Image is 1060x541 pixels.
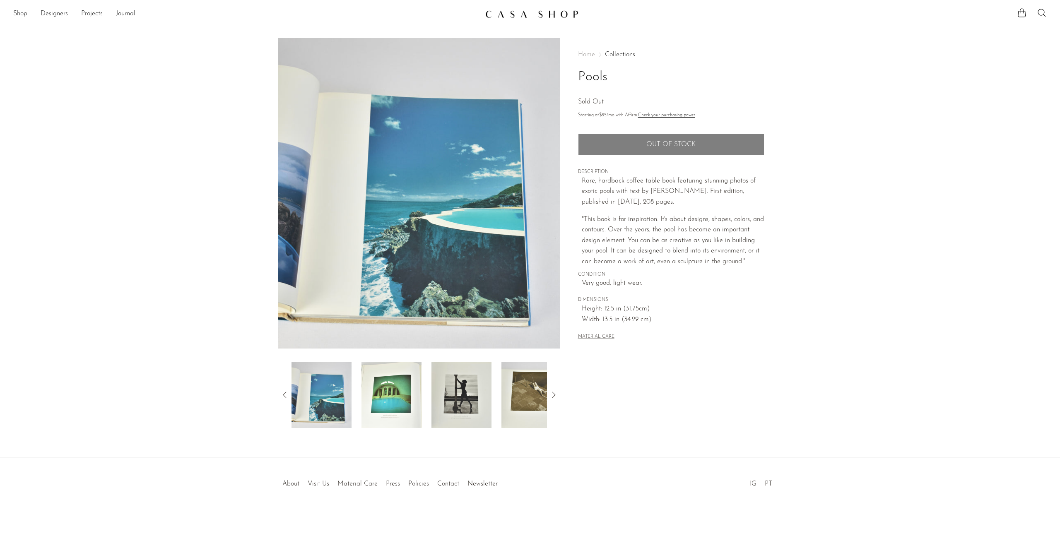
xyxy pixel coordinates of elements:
[386,481,400,487] a: Press
[13,7,479,21] ul: NEW HEADER MENU
[41,9,68,19] a: Designers
[638,113,695,118] a: Check your purchasing power - Learn more about Affirm Financing (opens in modal)
[578,112,764,119] p: Starting at /mo with Affirm.
[361,362,422,428] img: Pools
[291,362,352,428] img: Pools
[582,278,764,289] span: Very good; light wear.
[578,334,614,340] button: MATERIAL CARE
[599,113,607,118] span: $85
[278,38,560,349] img: Pools
[578,51,764,58] nav: Breadcrumbs
[578,296,764,304] span: DIMENSIONS
[13,7,479,21] nav: Desktop navigation
[278,474,502,490] ul: Quick links
[282,481,299,487] a: About
[437,481,459,487] a: Contact
[582,214,764,267] p: "This book is for inspiration. It's about designs, shapes, colors, and contours. Over the years, ...
[582,315,764,325] span: Width: 13.5 in (34.29 cm)
[431,362,491,428] img: Pools
[750,481,756,487] a: IG
[765,481,772,487] a: PT
[582,176,764,208] p: Rare, hardback coffee table book featuring stunning photos of exotic pools with text by [PERSON_N...
[13,9,27,19] a: Shop
[578,99,604,105] span: Sold Out
[81,9,103,19] a: Projects
[337,481,378,487] a: Material Care
[582,304,764,315] span: Height: 12.5 in (31.75cm)
[578,51,595,58] span: Home
[646,141,696,149] span: Out of stock
[578,134,764,155] button: Add to cart
[308,481,329,487] a: Visit Us
[501,362,561,428] img: Pools
[746,474,776,490] ul: Social Medias
[605,51,635,58] a: Collections
[578,271,764,279] span: CONDITION
[116,9,135,19] a: Journal
[578,168,764,176] span: DESCRIPTION
[408,481,429,487] a: Policies
[578,67,764,88] h1: Pools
